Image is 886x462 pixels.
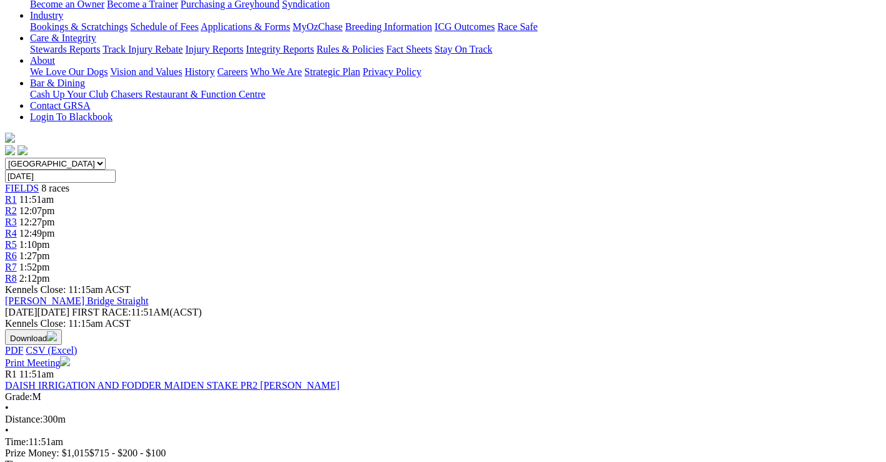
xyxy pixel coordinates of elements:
[5,262,17,272] a: R7
[5,414,881,425] div: 300m
[5,183,39,193] a: FIELDS
[5,307,69,317] span: [DATE]
[89,448,166,458] span: $715 - $200 - $100
[184,66,214,77] a: History
[250,66,302,77] a: Who We Are
[30,44,881,55] div: Care & Integrity
[103,44,183,54] a: Track Injury Rebate
[19,250,50,261] span: 1:27pm
[30,89,881,100] div: Bar & Dining
[18,145,28,155] img: twitter.svg
[30,111,113,122] a: Login To Blackbook
[5,307,38,317] span: [DATE]
[497,21,537,32] a: Race Safe
[5,145,15,155] img: facebook.svg
[5,391,881,403] div: M
[19,228,55,239] span: 12:49pm
[185,44,243,54] a: Injury Reports
[130,21,198,32] a: Schedule of Fees
[5,448,881,459] div: Prize Money: $1,015
[30,78,85,88] a: Bar & Dining
[111,89,265,100] a: Chasers Restaurant & Function Centre
[19,239,50,250] span: 1:10pm
[246,44,314,54] a: Integrity Reports
[72,307,131,317] span: FIRST RACE:
[217,66,248,77] a: Careers
[435,44,492,54] a: Stay On Track
[5,345,23,356] a: PDF
[30,89,108,100] a: Cash Up Your Club
[5,228,17,239] a: R4
[41,183,69,193] span: 8 races
[5,425,9,436] span: •
[5,205,17,216] a: R2
[60,356,70,366] img: printer.svg
[5,369,17,379] span: R1
[201,21,290,32] a: Applications & Forms
[5,329,62,345] button: Download
[363,66,421,77] a: Privacy Policy
[5,217,17,227] a: R3
[386,44,432,54] a: Fact Sheets
[19,369,54,379] span: 11:51am
[5,318,881,329] div: Kennels Close: 11:15am ACST
[5,345,881,356] div: Download
[5,436,881,448] div: 11:51am
[19,273,50,284] span: 2:12pm
[5,170,116,183] input: Select date
[30,100,90,111] a: Contact GRSA
[19,194,54,205] span: 11:51am
[30,21,881,33] div: Industry
[30,66,108,77] a: We Love Our Dogs
[293,21,343,32] a: MyOzChase
[19,262,50,272] span: 1:52pm
[5,194,17,205] a: R1
[345,21,432,32] a: Breeding Information
[5,414,43,424] span: Distance:
[5,403,9,413] span: •
[5,273,17,284] a: R8
[435,21,495,32] a: ICG Outcomes
[19,217,55,227] span: 12:27pm
[47,331,57,341] img: download.svg
[30,10,63,21] a: Industry
[5,391,33,402] span: Grade:
[30,44,100,54] a: Stewards Reports
[316,44,384,54] a: Rules & Policies
[5,239,17,250] a: R5
[5,436,29,447] span: Time:
[30,33,96,43] a: Care & Integrity
[30,66,881,78] div: About
[5,250,17,261] a: R6
[30,55,55,66] a: About
[30,21,128,32] a: Bookings & Scratchings
[5,133,15,143] img: logo-grsa-white.png
[19,205,55,216] span: 12:07pm
[26,345,77,356] a: CSV (Excel)
[5,284,131,295] span: Kennels Close: 11:15am ACST
[110,66,182,77] a: Vision and Values
[5,295,148,306] a: [PERSON_NAME] Bridge Straight
[5,357,70,368] a: Print Meeting
[5,380,340,391] a: DAISH IRRIGATION AND FODDER MAIDEN STAKE PR2 [PERSON_NAME]
[305,66,360,77] a: Strategic Plan
[72,307,202,317] span: 11:51AM(ACST)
